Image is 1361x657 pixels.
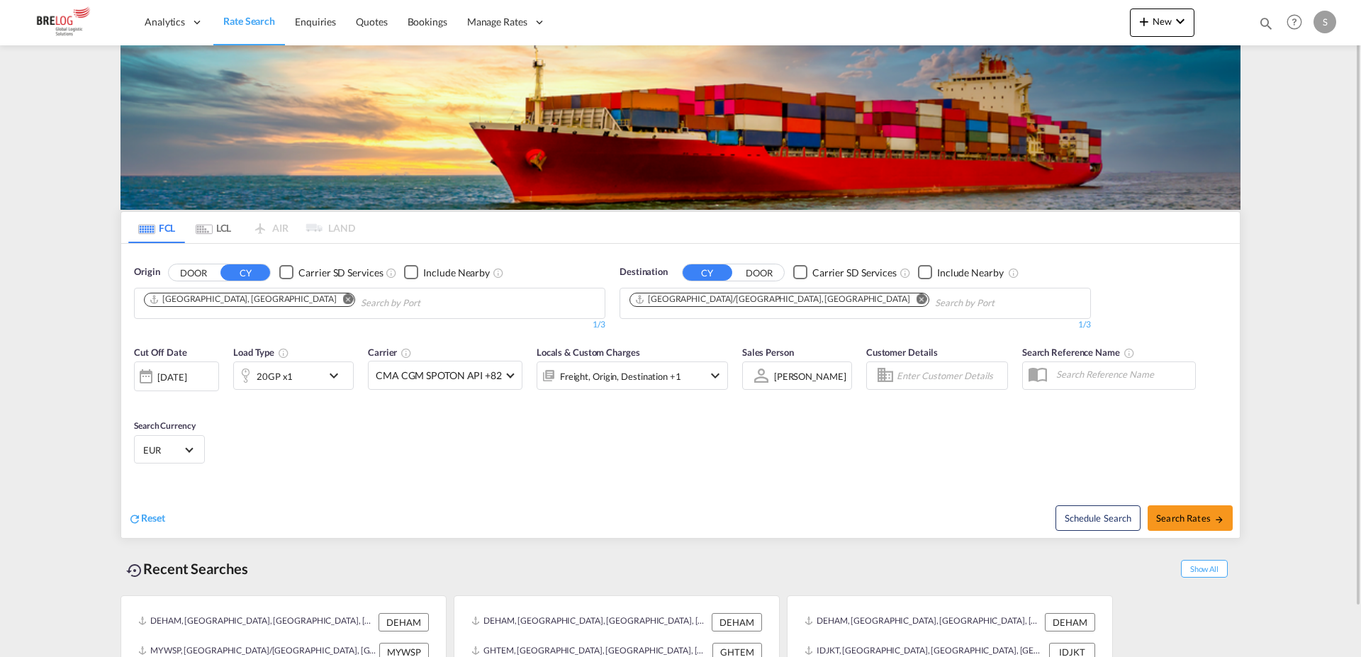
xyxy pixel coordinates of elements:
[1022,347,1135,358] span: Search Reference Name
[157,371,186,383] div: [DATE]
[401,347,412,359] md-icon: The selected Trucker/Carrierwill be displayed in the rate results If the rates are from another f...
[142,439,197,460] md-select: Select Currency: € EUREuro
[1045,613,1095,631] div: DEHAM
[1130,9,1194,37] button: icon-plus 400-fgNewicon-chevron-down
[128,511,165,527] div: icon-refreshReset
[134,420,196,431] span: Search Currency
[1181,560,1228,578] span: Show All
[900,267,911,279] md-icon: Unchecked: Search for CY (Container Yard) services for all selected carriers.Checked : Search for...
[143,444,183,456] span: EUR
[918,265,1004,280] md-checkbox: Checkbox No Ink
[1314,11,1336,33] div: S
[145,15,185,29] span: Analytics
[467,15,527,29] span: Manage Rates
[128,212,355,243] md-pagination-wrapper: Use the left and right arrow keys to navigate between tabs
[149,293,336,305] div: Hamburg, DEHAM
[21,6,117,38] img: daae70a0ee2511ecb27c1fb462fa6191.png
[223,15,275,27] span: Rate Search
[897,365,1003,386] input: Enter Customer Details
[683,264,732,281] button: CY
[773,366,848,386] md-select: Sales Person: Stephanie Bomberg
[793,265,897,280] md-checkbox: Checkbox No Ink
[774,371,846,382] div: [PERSON_NAME]
[1049,364,1195,385] input: Search Reference Name
[627,288,1075,315] md-chips-wrap: Chips container. Use arrow keys to select chips.
[233,361,354,390] div: 20GP x1icon-chevron-down
[141,512,165,524] span: Reset
[134,390,145,409] md-datepicker: Select
[742,347,794,358] span: Sales Person
[1282,10,1314,35] div: Help
[734,264,784,281] button: DOOR
[866,347,938,358] span: Customer Details
[361,292,495,315] input: Chips input.
[126,562,143,579] md-icon: icon-backup-restore
[278,347,289,359] md-icon: icon-information-outline
[935,292,1070,315] input: Chips input.
[185,212,242,243] md-tab-item: LCL
[907,293,929,308] button: Remove
[169,264,218,281] button: DOOR
[134,361,219,391] div: [DATE]
[1282,10,1306,34] span: Help
[537,361,728,390] div: Freight Origin Destination Factory Stuffingicon-chevron-down
[257,366,293,386] div: 20GP x1
[379,613,429,631] div: DEHAM
[560,366,681,386] div: Freight Origin Destination Factory Stuffing
[1156,512,1224,524] span: Search Rates
[134,347,187,358] span: Cut Off Date
[712,613,762,631] div: DEHAM
[408,16,447,28] span: Bookings
[812,266,897,280] div: Carrier SD Services
[1008,267,1019,279] md-icon: Unchecked: Ignores neighbouring ports when fetching rates.Checked : Includes neighbouring ports w...
[386,267,397,279] md-icon: Unchecked: Search for CY (Container Yard) services for all selected carriers.Checked : Search for...
[620,319,1091,331] div: 1/3
[1148,505,1233,531] button: Search Ratesicon-arrow-right
[404,265,490,280] md-checkbox: Checkbox No Ink
[279,265,383,280] md-checkbox: Checkbox No Ink
[376,369,502,383] span: CMA CGM SPOTON API +82
[937,266,1004,280] div: Include Nearby
[805,613,1041,631] div: DEHAM, Hamburg, Germany, Western Europe, Europe
[128,512,141,525] md-icon: icon-refresh
[295,16,336,28] span: Enquiries
[493,267,504,279] md-icon: Unchecked: Ignores neighbouring ports when fetching rates.Checked : Includes neighbouring ports w...
[149,293,339,305] div: Press delete to remove this chip.
[1258,16,1274,37] div: icon-magnify
[1172,13,1189,30] md-icon: icon-chevron-down
[333,293,354,308] button: Remove
[121,553,254,585] div: Recent Searches
[634,293,913,305] div: Press delete to remove this chip.
[1214,515,1224,524] md-icon: icon-arrow-right
[134,265,159,279] span: Origin
[220,264,270,281] button: CY
[1136,13,1153,30] md-icon: icon-plus 400-fg
[707,367,724,384] md-icon: icon-chevron-down
[1124,347,1135,359] md-icon: Your search will be saved by the below given name
[233,347,289,358] span: Load Type
[134,319,605,331] div: 1/3
[128,212,185,243] md-tab-item: FCL
[138,613,375,631] div: DEHAM, Hamburg, Germany, Western Europe, Europe
[423,266,490,280] div: Include Nearby
[356,16,387,28] span: Quotes
[471,613,708,631] div: DEHAM, Hamburg, Germany, Western Europe, Europe
[368,347,412,358] span: Carrier
[1258,16,1274,31] md-icon: icon-magnify
[298,266,383,280] div: Carrier SD Services
[1136,16,1189,27] span: New
[121,45,1240,210] img: LCL+%26+FCL+BACKGROUND.png
[1055,505,1141,531] button: Note: By default Schedule search will only considerorigin ports, destination ports and cut off da...
[142,288,501,315] md-chips-wrap: Chips container. Use arrow keys to select chips.
[620,265,668,279] span: Destination
[325,367,349,384] md-icon: icon-chevron-down
[634,293,910,305] div: Westport/Port Klang, MYWSP
[537,347,640,358] span: Locals & Custom Charges
[121,244,1240,538] div: OriginDOOR CY Checkbox No InkUnchecked: Search for CY (Container Yard) services for all selected ...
